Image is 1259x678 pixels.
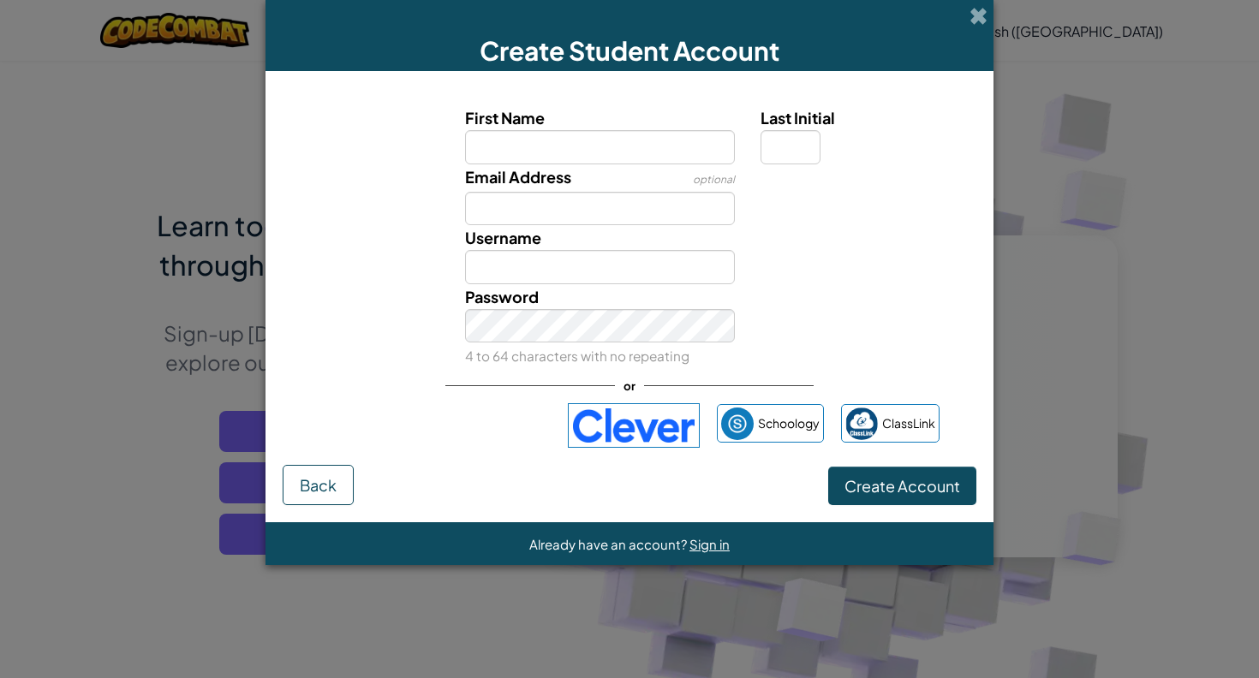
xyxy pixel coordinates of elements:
[312,407,559,444] iframe: Sign in with Google Button
[882,411,935,436] span: ClassLink
[693,173,735,186] span: optional
[465,348,689,364] small: 4 to 64 characters with no repeating
[465,108,545,128] span: First Name
[615,373,644,398] span: or
[568,403,700,448] img: clever-logo-blue.png
[300,475,337,495] span: Back
[283,465,354,506] button: Back
[721,407,754,440] img: schoology.png
[828,467,976,506] button: Create Account
[758,411,820,436] span: Schoology
[689,536,730,552] a: Sign in
[465,287,539,306] span: Password
[480,34,779,67] span: Create Student Account
[529,536,689,552] span: Already have an account?
[845,407,878,440] img: classlink-logo-small.png
[844,476,960,496] span: Create Account
[465,167,571,187] span: Email Address
[761,108,835,128] span: Last Initial
[465,228,541,247] span: Username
